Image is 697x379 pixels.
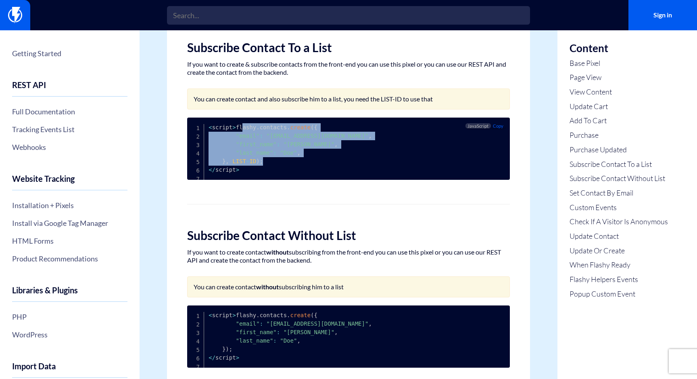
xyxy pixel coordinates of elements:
[212,354,215,361] span: /
[236,149,273,156] span: "last_name"
[570,246,668,256] a: Update Or Create
[570,274,668,285] a: Flashy Helpers Events
[225,346,229,352] span: )
[187,248,510,264] p: If you want to create contact subscribing from the front-end you can use this pixel or you can us...
[209,312,212,318] span: <
[266,248,289,256] strong: without
[493,123,503,128] span: Copy
[232,124,236,131] span: >
[297,337,300,344] span: ,
[236,354,239,361] span: >
[368,133,371,139] span: ,
[12,252,127,265] a: Product Recommendations
[167,6,530,25] input: Search...
[12,216,127,230] a: Install via Google Tag Manager
[311,312,314,318] span: (
[256,283,279,291] b: without
[229,346,232,352] span: ;
[368,320,371,327] span: ,
[222,158,225,164] span: }
[334,141,338,147] span: ,
[570,145,668,155] a: Purchase Updated
[570,87,668,97] a: View Content
[187,60,510,76] p: If you want to create & subscribe contacts from the front-end you can use this pixel or you can u...
[273,149,276,156] span: :
[290,312,311,318] span: create
[570,231,668,242] a: Update Contact
[12,174,127,190] h4: Website Tracking
[570,72,668,83] a: Page View
[311,124,314,131] span: (
[12,310,127,324] a: PHP
[256,124,259,131] span: .
[236,329,277,335] span: "first_name"
[570,159,668,170] a: Subscribe Contact To a List
[212,166,215,173] span: /
[284,141,334,147] span: "[PERSON_NAME]"
[277,329,280,335] span: :
[236,141,277,147] span: "first_name"
[12,46,127,60] a: Getting Started
[570,289,668,299] a: Popup Custom Event
[222,346,225,352] span: }
[187,229,510,242] h2: Subscribe Contact Without List
[209,354,212,361] span: <
[12,234,127,248] a: HTML Forms
[194,95,503,103] p: You can create contact and also subscribe him to a list, you need the LIST-ID to use that
[12,105,127,118] a: Full Documentation
[570,260,668,270] a: When Flashy Ready
[12,122,127,136] a: Tracking Events List
[570,188,668,198] a: Set Contact By Email
[465,123,491,128] span: JavaScript
[12,328,127,341] a: WordPress
[570,173,668,184] a: Subscribe Contact Without List
[187,41,510,54] h2: Subscribe Contact To a List
[570,42,668,54] h3: Content
[314,124,317,131] span: {
[209,312,372,361] code: script flashy contacts script
[209,124,212,131] span: <
[249,158,256,164] span: ID
[273,337,276,344] span: :
[256,312,259,318] span: .
[570,202,668,213] a: Custom Events
[12,80,127,97] h4: REST API
[280,337,297,344] span: "Doe"
[267,133,369,139] span: "[EMAIL_ADDRESS][DOMAIN_NAME]"
[246,158,249,164] span: -
[236,320,260,327] span: "email"
[570,217,668,227] a: Check If A Visitor Is Anonymous
[256,158,259,164] span: )
[209,124,372,173] code: script flashy contacts script
[570,130,668,141] a: Purchase
[267,320,369,327] span: "[EMAIL_ADDRESS][DOMAIN_NAME]"
[194,283,503,291] p: You can create contact subscribing him to a list
[334,329,338,335] span: ,
[236,166,239,173] span: >
[570,116,668,126] a: Add To Cart
[12,362,127,378] h4: Import Data
[232,158,246,164] span: LIST
[491,123,506,128] button: Copy
[260,133,263,139] span: :
[12,286,127,302] h4: Libraries & Plugins
[260,158,263,164] span: ;
[236,133,260,139] span: "email"
[236,337,273,344] span: "last_name"
[12,198,127,212] a: Installation + Pixels
[570,58,668,69] a: Base Pixel
[287,124,290,131] span: .
[232,312,236,318] span: >
[297,149,300,156] span: ,
[260,320,263,327] span: :
[290,124,311,131] span: create
[314,312,317,318] span: {
[280,149,297,156] span: "Doe"
[225,158,229,164] span: ,
[287,312,290,318] span: .
[277,141,280,147] span: :
[12,140,127,154] a: Webhooks
[209,166,212,173] span: <
[570,101,668,112] a: Update Cart
[284,329,334,335] span: "[PERSON_NAME]"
